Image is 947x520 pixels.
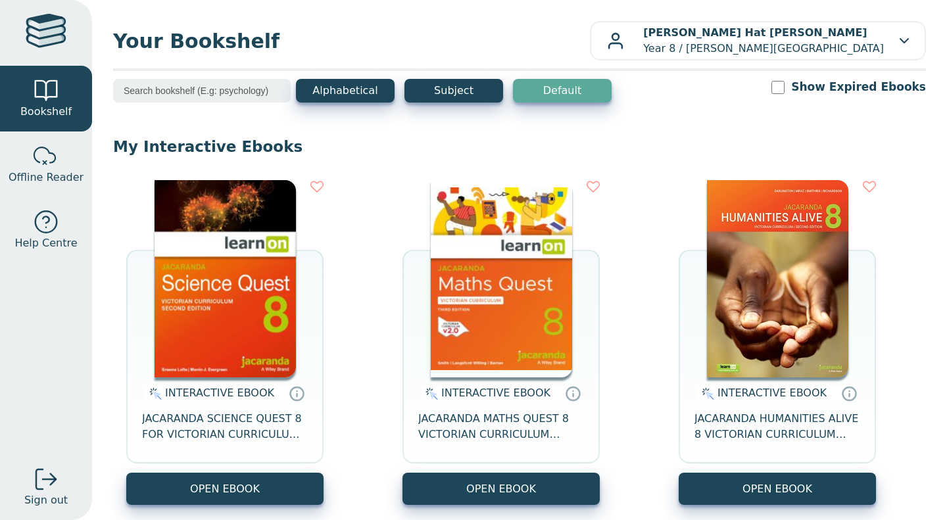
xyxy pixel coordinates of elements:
[113,79,291,103] input: Search bookshelf (E.g: psychology)
[142,411,308,442] span: JACARANDA SCIENCE QUEST 8 FOR VICTORIAN CURRICULUM LEARNON 2E EBOOK
[289,385,304,401] a: Interactive eBooks are accessed online via the publisher’s portal. They contain interactive resou...
[441,387,550,399] span: INTERACTIVE EBOOK
[422,386,438,402] img: interactive.svg
[418,411,584,442] span: JACARANDA MATHS QUEST 8 VICTORIAN CURRICULUM LEARNON EBOOK 3E
[717,387,827,399] span: INTERACTIVE EBOOK
[145,386,162,402] img: interactive.svg
[707,180,848,377] img: bee2d5d4-7b91-e911-a97e-0272d098c78b.jpg
[402,473,600,505] button: OPEN EBOOK
[643,25,884,57] p: Year 8 / [PERSON_NAME][GEOGRAPHIC_DATA]
[841,385,857,401] a: Interactive eBooks are accessed online via the publisher’s portal. They contain interactive resou...
[9,170,84,185] span: Offline Reader
[14,235,77,251] span: Help Centre
[404,79,503,103] button: Subject
[126,473,324,505] button: OPEN EBOOK
[431,180,572,377] img: c004558a-e884-43ec-b87a-da9408141e80.jpg
[679,473,876,505] button: OPEN EBOOK
[155,180,296,377] img: fffb2005-5288-ea11-a992-0272d098c78b.png
[694,411,860,442] span: JACARANDA HUMANITIES ALIVE 8 VICTORIAN CURRICULUM LEARNON EBOOK 2E
[565,385,581,401] a: Interactive eBooks are accessed online via the publisher’s portal. They contain interactive resou...
[590,21,926,60] button: [PERSON_NAME] Hat [PERSON_NAME]Year 8 / [PERSON_NAME][GEOGRAPHIC_DATA]
[20,104,72,120] span: Bookshelf
[698,386,714,402] img: interactive.svg
[113,26,590,56] span: Your Bookshelf
[513,79,612,103] button: Default
[296,79,395,103] button: Alphabetical
[24,492,68,508] span: Sign out
[643,26,867,39] b: [PERSON_NAME] Hat [PERSON_NAME]
[113,137,926,156] p: My Interactive Ebooks
[791,79,926,95] label: Show Expired Ebooks
[165,387,274,399] span: INTERACTIVE EBOOK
